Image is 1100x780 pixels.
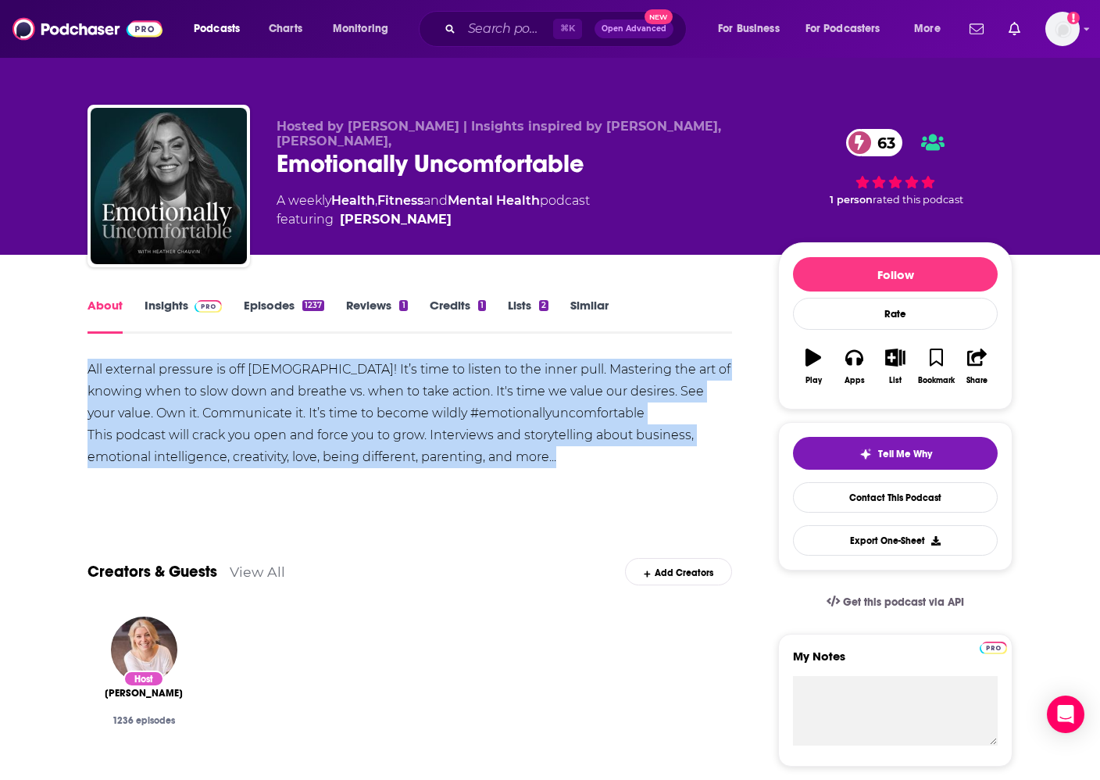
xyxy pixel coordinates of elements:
button: open menu [903,16,960,41]
a: Reviews1 [346,298,407,334]
a: About [87,298,123,334]
button: open menu [183,16,260,41]
div: 1 [399,300,407,311]
div: All external pressure is off [DEMOGRAPHIC_DATA]! It’s time to listen to the inner pull. Mastering... [87,359,732,468]
a: Show notifications dropdown [963,16,990,42]
span: ⌘ K [553,19,582,39]
button: Share [957,338,998,395]
button: Apps [834,338,874,395]
a: View All [230,564,285,580]
a: Episodes1237 [244,298,324,334]
span: Tell Me Why [878,448,932,460]
span: Logged in as sarahhallprinc [1045,12,1080,46]
a: Creators & Guests [87,562,217,581]
a: Show notifications dropdown [1002,16,1027,42]
a: Lists2 [508,298,548,334]
a: Charts [259,16,312,41]
a: Mental Health [448,193,540,208]
button: tell me why sparkleTell Me Why [793,437,998,470]
span: Charts [269,18,302,40]
div: A weekly podcast [277,191,590,229]
span: Hosted by [PERSON_NAME] | Insights inspired by [PERSON_NAME], [PERSON_NAME], [277,119,721,148]
img: Podchaser Pro [980,642,1007,654]
a: Heather Chauvin [340,210,452,229]
span: [PERSON_NAME] [105,687,183,699]
div: Bookmark [918,376,955,385]
span: rated this podcast [873,194,963,206]
button: List [875,338,916,395]
div: Add Creators [625,558,732,585]
div: 2 [539,300,548,311]
a: Heather Chauvin [105,687,183,699]
div: Search podcasts, credits, & more... [434,11,702,47]
a: Similar [570,298,609,334]
button: Play [793,338,834,395]
div: Rate [793,298,998,330]
div: List [889,376,902,385]
div: 63 1 personrated this podcast [778,119,1012,216]
button: Export One-Sheet [793,525,998,556]
div: Open Intercom Messenger [1047,696,1084,733]
span: New [645,9,673,24]
img: tell me why sparkle [859,448,872,460]
a: 63 [846,129,903,156]
a: Contact This Podcast [793,482,998,513]
div: Apps [845,376,865,385]
div: Play [805,376,822,385]
span: Monitoring [333,18,388,40]
a: Health [331,193,375,208]
div: 1237 [302,300,324,311]
span: 1 person [830,194,873,206]
span: More [914,18,941,40]
div: Host [123,671,164,687]
button: Bookmark [916,338,956,395]
span: , [375,193,377,208]
span: 63 [862,129,903,156]
a: Pro website [980,639,1007,654]
a: Fitness [377,193,423,208]
div: Share [966,376,987,385]
button: open menu [707,16,799,41]
button: open menu [795,16,903,41]
label: My Notes [793,649,998,676]
button: open menu [322,16,409,41]
div: 1 [478,300,486,311]
span: Get this podcast via API [843,596,964,609]
img: Podchaser - Follow, Share and Rate Podcasts [12,14,162,44]
button: Show profile menu [1045,12,1080,46]
img: Heather Chauvin [111,617,177,683]
div: 1236 episodes [100,715,187,726]
a: Get this podcast via API [814,583,977,621]
img: Emotionally Uncomfortable [91,108,247,264]
span: Podcasts [194,18,240,40]
img: Podchaser Pro [195,300,222,313]
svg: Add a profile image [1067,12,1080,24]
button: Open AdvancedNew [595,20,673,38]
span: featuring [277,210,590,229]
span: and [423,193,448,208]
button: Follow [793,257,998,292]
img: User Profile [1045,12,1080,46]
span: For Business [718,18,780,40]
span: Open Advanced [602,25,666,33]
span: For Podcasters [805,18,880,40]
a: InsightsPodchaser Pro [145,298,222,334]
input: Search podcasts, credits, & more... [462,16,553,41]
a: Credits1 [430,298,486,334]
